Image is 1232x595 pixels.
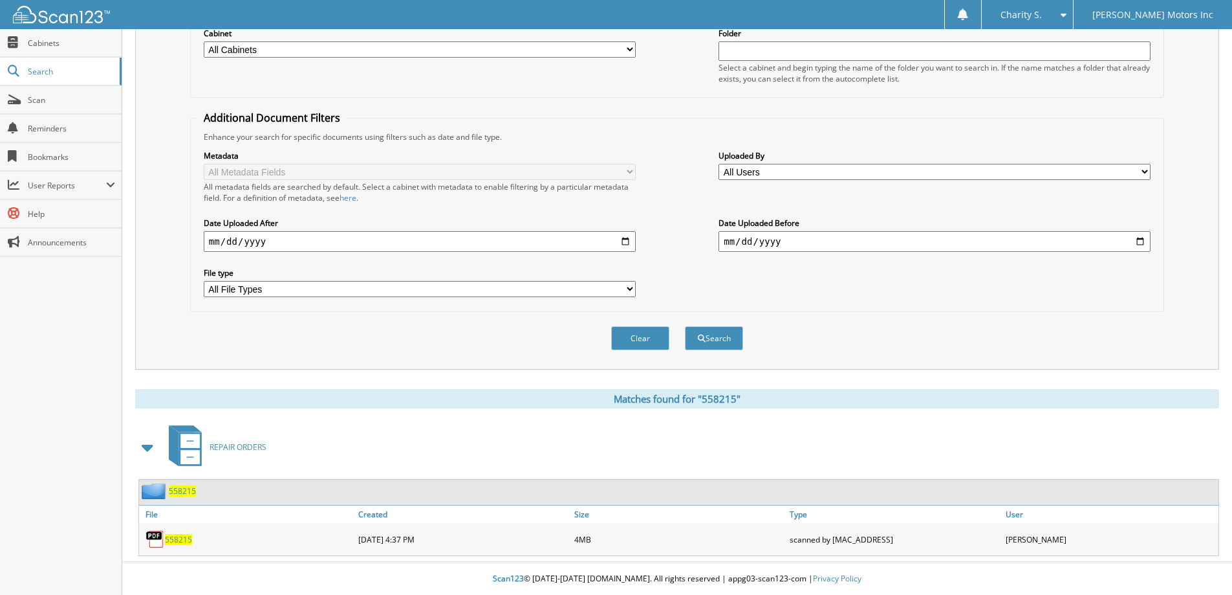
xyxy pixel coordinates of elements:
div: © [DATE]-[DATE] [DOMAIN_NAME]. All rights reserved | appg03-scan123-com | [122,563,1232,595]
input: start [204,231,636,252]
a: User [1002,506,1218,523]
label: Date Uploaded Before [719,218,1151,229]
a: here [340,192,356,203]
label: Cabinet [204,28,636,39]
a: 558215 [169,486,196,497]
label: Metadata [204,150,636,161]
label: Date Uploaded After [204,218,636,229]
span: Announcements [28,237,115,248]
span: [PERSON_NAME] Motors Inc [1092,11,1213,19]
label: File type [204,267,636,278]
div: Enhance your search for specific documents using filters such as date and file type. [197,131,1157,142]
a: Privacy Policy [813,573,861,584]
span: REPAIR ORDERS [210,442,266,453]
label: Folder [719,28,1151,39]
div: Select a cabinet and begin typing the name of the folder you want to search in. If the name match... [719,62,1151,84]
iframe: Chat Widget [1167,533,1232,595]
div: [DATE] 4:37 PM [355,526,571,552]
span: Cabinets [28,38,115,49]
span: Scan [28,95,115,106]
button: Clear [611,326,669,350]
a: 558215 [165,534,192,545]
a: Type [786,506,1002,523]
a: Created [355,506,571,523]
span: Search [28,66,113,77]
img: PDF.png [146,530,165,549]
label: Uploaded By [719,150,1151,161]
span: Scan123 [493,573,524,584]
div: All metadata fields are searched by default. Select a cabinet with metadata to enable filtering b... [204,181,636,203]
span: User Reports [28,180,106,191]
div: scanned by [MAC_ADDRESS] [786,526,1002,552]
a: Size [571,506,787,523]
div: Matches found for "558215" [135,389,1219,409]
span: Help [28,208,115,219]
span: Charity S. [1000,11,1042,19]
a: REPAIR ORDERS [161,421,266,473]
img: scan123-logo-white.svg [13,6,110,23]
button: Search [685,326,743,350]
input: end [719,231,1151,252]
img: folder2.png [142,483,169,499]
legend: Additional Document Filters [197,111,347,125]
div: [PERSON_NAME] [1002,526,1218,552]
a: File [139,506,355,523]
div: 4MB [571,526,787,552]
span: Bookmarks [28,152,115,163]
span: Reminders [28,123,115,134]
